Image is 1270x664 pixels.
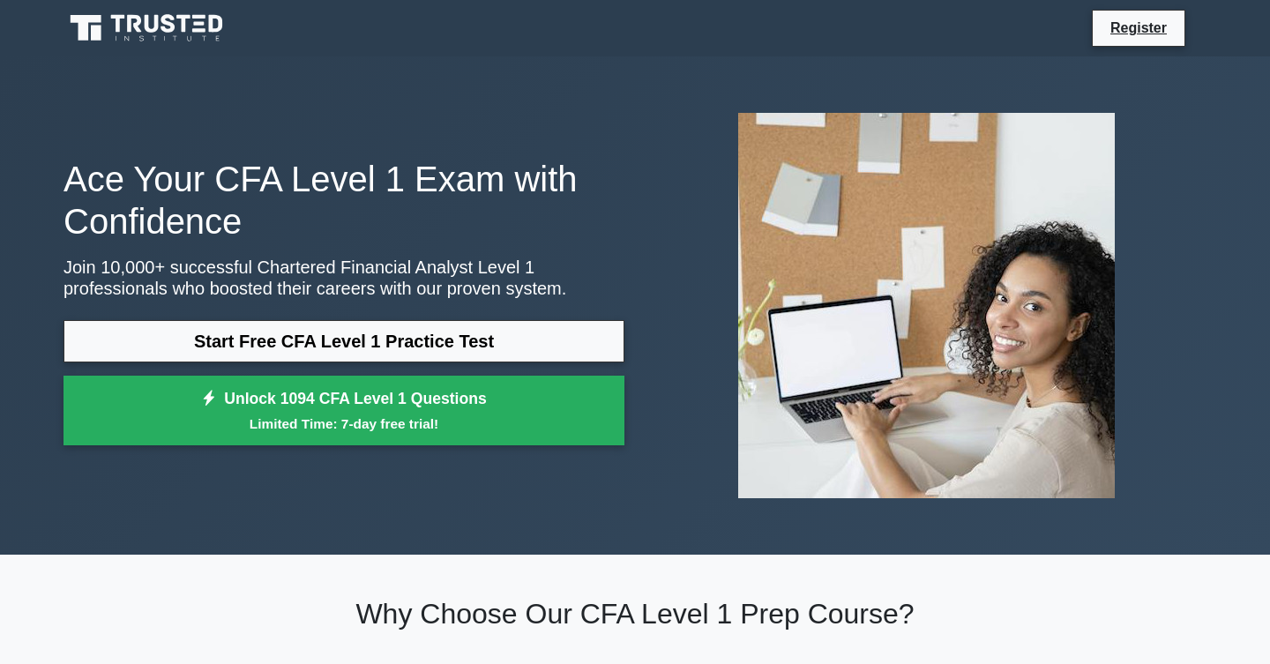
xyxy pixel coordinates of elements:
[1100,17,1177,39] a: Register
[86,414,602,434] small: Limited Time: 7-day free trial!
[63,320,624,362] a: Start Free CFA Level 1 Practice Test
[63,257,624,299] p: Join 10,000+ successful Chartered Financial Analyst Level 1 professionals who boosted their caree...
[63,158,624,242] h1: Ace Your CFA Level 1 Exam with Confidence
[63,376,624,446] a: Unlock 1094 CFA Level 1 QuestionsLimited Time: 7-day free trial!
[63,597,1206,630] h2: Why Choose Our CFA Level 1 Prep Course?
